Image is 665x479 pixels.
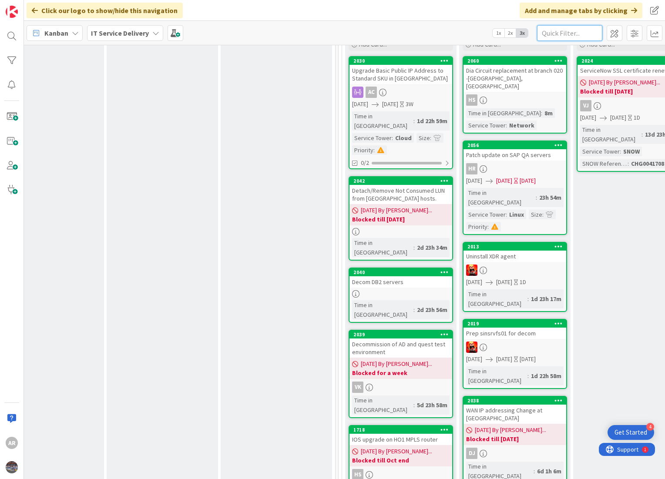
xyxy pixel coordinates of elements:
[349,87,452,98] div: AC
[504,29,516,37] span: 2x
[382,100,398,109] span: [DATE]
[534,466,535,476] span: :
[353,178,452,184] div: 2042
[520,176,536,185] div: [DATE]
[349,426,452,445] div: 1718IOS upgrade on HO1 MPLS router
[373,145,375,155] span: :
[463,141,566,161] div: 2056Patch update on SAP QA servers
[589,78,660,87] span: [DATE] By [PERSON_NAME]...
[349,331,452,358] div: 2039Decommission of AD and quest test environment
[361,158,369,167] span: 0/2
[463,65,566,92] div: Dia Circuit replacement at branch 020 -[GEOGRAPHIC_DATA], [GEOGRAPHIC_DATA]
[537,25,602,41] input: Quick Filter...
[466,163,477,174] div: HR
[352,300,413,319] div: Time in [GEOGRAPHIC_DATA]
[467,142,566,148] div: 2056
[467,244,566,250] div: 2013
[6,437,18,449] div: AR
[463,251,566,262] div: Uninstall XDR agent
[467,398,566,404] div: 2038
[463,57,566,65] div: 2060
[506,210,507,219] span: :
[415,243,450,252] div: 2d 23h 34m
[349,177,452,185] div: 2042
[463,320,566,339] div: 2019Prep sinsrvfs01 for decom
[349,382,452,393] div: VK
[536,193,537,202] span: :
[466,108,541,118] div: Time in [GEOGRAPHIC_DATA]
[641,130,643,139] span: :
[413,305,415,315] span: :
[496,278,512,287] span: [DATE]
[507,121,537,130] div: Network
[634,113,640,122] div: 1D
[466,94,477,106] div: HS
[516,29,528,37] span: 3x
[496,355,512,364] span: [DATE]
[349,57,452,65] div: 2030
[542,210,544,219] span: :
[45,3,47,10] div: 1
[529,371,564,381] div: 1d 22h 58m
[27,3,183,18] div: Click our logo to show/hide this navigation
[393,133,414,143] div: Cloud
[349,434,452,445] div: IOS upgrade on HO1 MPLS router
[352,145,373,155] div: Priority
[349,276,452,288] div: Decom DB2 servers
[91,29,149,37] b: IT Service Delivery
[463,56,567,134] a: 2060Dia Circuit replacement at branch 020 -[GEOGRAPHIC_DATA], [GEOGRAPHIC_DATA]HSTime in [GEOGRAP...
[463,243,566,251] div: 2013
[352,456,450,465] b: Blocked till Oct end
[466,176,482,185] span: [DATE]
[463,397,566,424] div: 2038WAN IP addressing Change at [GEOGRAPHIC_DATA]
[529,294,564,304] div: 1d 23h 17m
[413,243,415,252] span: :
[353,427,452,433] div: 1718
[463,242,567,312] a: 2013Uninstall XDR agentVN[DATE][DATE]1DTime in [GEOGRAPHIC_DATA]:1d 23h 17m
[466,448,477,459] div: DJ
[366,87,377,98] div: AC
[44,28,68,38] span: Kanban
[353,58,452,64] div: 2030
[361,447,432,456] span: [DATE] By [PERSON_NAME]...
[463,243,566,262] div: 2013Uninstall XDR agent
[18,1,40,12] span: Support
[466,289,527,308] div: Time in [GEOGRAPHIC_DATA]
[520,3,642,18] div: Add and manage tabs by clicking
[352,133,392,143] div: Service Tower
[413,116,415,126] span: :
[463,342,566,353] div: VN
[466,265,477,276] img: VN
[580,113,596,122] span: [DATE]
[349,65,452,84] div: Upgrade Basic Public IP Address to Standard SKU in [GEOGRAPHIC_DATA]
[353,332,452,338] div: 2039
[463,265,566,276] div: VN
[349,268,452,276] div: 2040
[621,147,642,156] div: SNOW
[466,210,506,219] div: Service Tower
[537,193,564,202] div: 23h 54m
[416,133,430,143] div: Size
[580,100,591,111] div: VJ
[352,368,450,377] b: Blocked for a week
[467,321,566,327] div: 2019
[466,435,564,443] b: Blocked till [DATE]
[349,268,452,288] div: 2040Decom DB2 servers
[463,94,566,106] div: HS
[349,57,452,84] div: 2030Upgrade Basic Public IP Address to Standard SKU in [GEOGRAPHIC_DATA]
[349,176,453,261] a: 2042Detach/Remove Not Consumed LUN from [GEOGRAPHIC_DATA] hosts.[DATE] By [PERSON_NAME]...Blocked...
[475,425,546,435] span: [DATE] By [PERSON_NAME]...
[535,466,564,476] div: 6d 1h 6m
[467,58,566,64] div: 2060
[466,222,487,231] div: Priority
[406,100,413,109] div: 3W
[361,359,432,368] span: [DATE] By [PERSON_NAME]...
[349,177,452,204] div: 2042Detach/Remove Not Consumed LUN from [GEOGRAPHIC_DATA] hosts.
[463,320,566,328] div: 2019
[352,215,450,224] b: Blocked till [DATE]
[413,400,415,410] span: :
[466,188,536,207] div: Time in [GEOGRAPHIC_DATA]
[507,210,526,219] div: Linux
[463,57,566,92] div: 2060Dia Circuit replacement at branch 020 -[GEOGRAPHIC_DATA], [GEOGRAPHIC_DATA]
[493,29,504,37] span: 1x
